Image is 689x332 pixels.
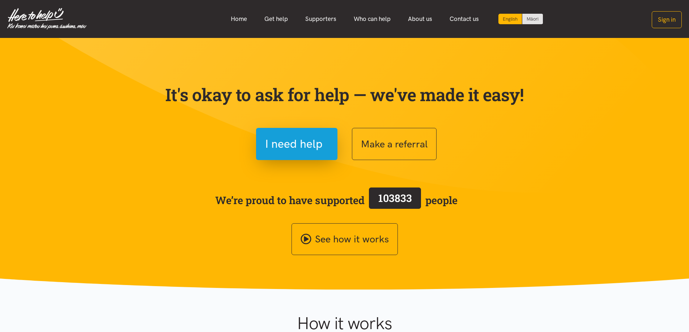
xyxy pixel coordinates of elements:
[399,11,441,27] a: About us
[256,11,297,27] a: Get help
[292,223,398,255] a: See how it works
[365,186,425,214] a: 103833
[522,14,543,24] a: Switch to Te Reo Māori
[378,191,412,205] span: 103833
[265,135,323,153] span: I need help
[164,84,526,105] p: It's okay to ask for help — we've made it easy!
[256,128,337,160] button: I need help
[215,186,458,214] span: We’re proud to have supported people
[352,128,437,160] button: Make a referral
[498,14,543,24] div: Language toggle
[345,11,399,27] a: Who can help
[7,8,86,30] img: Home
[297,11,345,27] a: Supporters
[441,11,488,27] a: Contact us
[652,11,682,28] button: Sign in
[498,14,522,24] div: Current language
[222,11,256,27] a: Home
